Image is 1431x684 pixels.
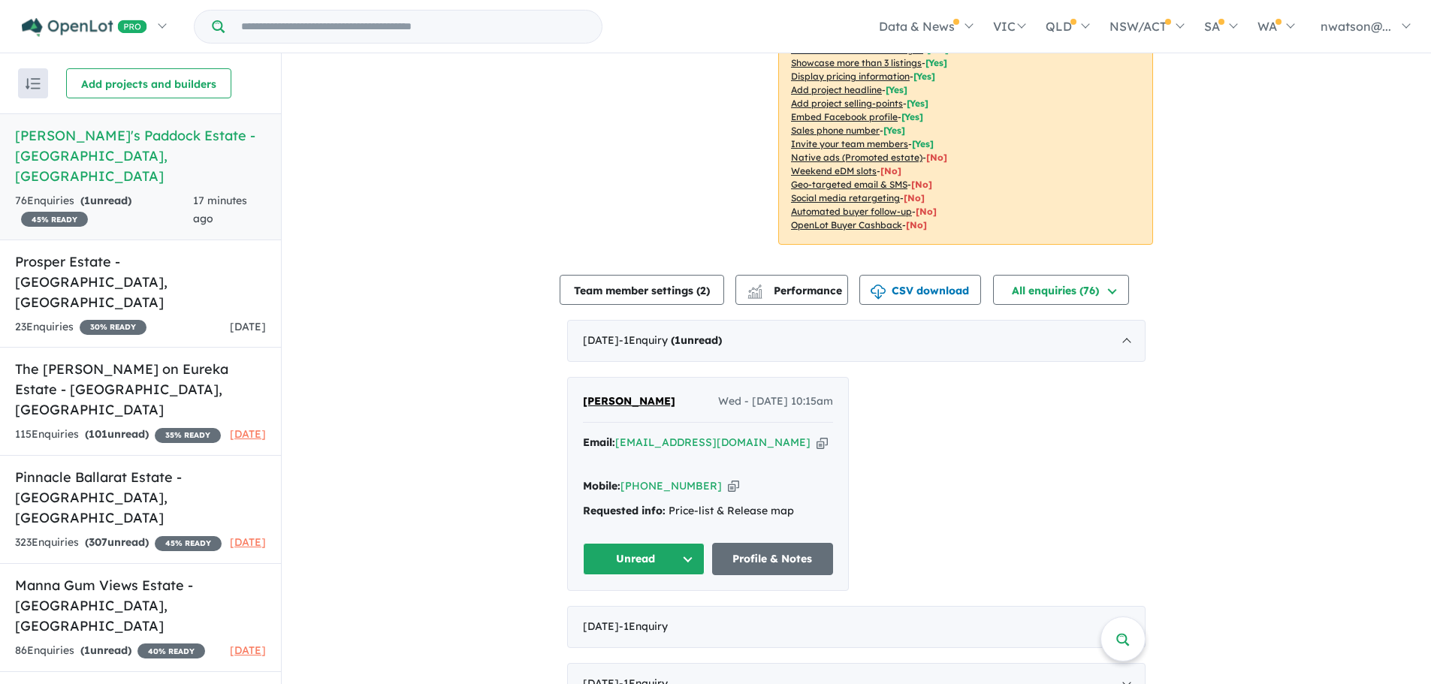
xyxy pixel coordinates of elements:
[817,435,828,450] button: Copy
[66,68,231,98] button: Add projects and builders
[567,320,1146,362] div: [DATE]
[926,152,947,163] span: [No]
[15,467,266,528] h5: Pinnacle Ballarat Estate - [GEOGRAPHIC_DATA] , [GEOGRAPHIC_DATA]
[80,643,131,657] strong: ( unread)
[85,427,149,441] strong: ( unread)
[230,320,266,333] span: [DATE]
[89,427,107,441] span: 101
[728,478,739,494] button: Copy
[791,219,902,231] u: OpenLot Buyer Cashback
[560,275,724,305] button: Team member settings (2)
[750,284,842,297] span: Performance
[791,179,907,190] u: Geo-targeted email & SMS
[880,165,901,176] span: [No]
[230,643,266,657] span: [DATE]
[620,479,722,493] a: [PHONE_NUMBER]
[993,275,1129,305] button: All enquiries (76)
[791,206,912,217] u: Automated buyer follow-up
[712,543,834,575] a: Profile & Notes
[913,71,935,82] span: [ Yes ]
[26,78,41,89] img: sort.svg
[718,393,833,411] span: Wed - [DATE] 10:15am
[791,192,900,203] u: Social media retargeting
[583,394,675,408] span: [PERSON_NAME]
[791,125,880,136] u: Sales phone number
[791,71,910,82] u: Display pricing information
[85,535,149,549] strong: ( unread)
[791,165,877,176] u: Weekend eDM slots
[228,11,599,43] input: Try estate name, suburb, builder or developer
[583,502,833,520] div: Price-list & Release map
[84,194,90,207] span: 1
[791,111,898,122] u: Embed Facebook profile
[735,275,848,305] button: Performance
[89,535,107,549] span: 307
[84,643,90,657] span: 1
[15,318,146,336] div: 23 Enquir ies
[583,504,666,517] strong: Requested info:
[15,642,205,660] div: 86 Enquir ies
[583,543,705,575] button: Unread
[747,289,762,299] img: bar-chart.svg
[15,575,266,636] h5: Manna Gum Views Estate - [GEOGRAPHIC_DATA] , [GEOGRAPHIC_DATA]
[925,57,947,68] span: [ Yes ]
[883,125,905,136] span: [ Yes ]
[907,98,928,109] span: [ Yes ]
[22,18,147,37] img: Openlot PRO Logo White
[15,125,266,186] h5: [PERSON_NAME]'s Paddock Estate - [GEOGRAPHIC_DATA] , [GEOGRAPHIC_DATA]
[21,212,88,227] span: 45 % READY
[567,606,1146,648] div: [DATE]
[791,84,882,95] u: Add project headline
[904,192,925,203] span: [No]
[80,320,146,335] span: 30 % READY
[15,534,222,552] div: 323 Enquir ies
[230,535,266,549] span: [DATE]
[583,393,675,411] a: [PERSON_NAME]
[619,619,668,633] span: - 1 Enquir y
[155,428,221,443] span: 35 % READY
[916,206,937,217] span: [No]
[1321,19,1391,34] span: nwatson@...
[675,333,681,347] span: 1
[671,333,722,347] strong: ( unread)
[155,536,222,551] span: 45 % READY
[619,333,722,347] span: - 1 Enquir y
[80,194,131,207] strong: ( unread)
[791,57,922,68] u: Showcase more than 3 listings
[583,479,620,493] strong: Mobile:
[906,219,927,231] span: [No]
[912,138,934,149] span: [ Yes ]
[230,427,266,441] span: [DATE]
[791,98,903,109] u: Add project selling-points
[193,194,247,225] span: 17 minutes ago
[871,285,886,300] img: download icon
[911,179,932,190] span: [No]
[137,643,205,658] span: 40 % READY
[886,84,907,95] span: [ Yes ]
[859,275,981,305] button: CSV download
[615,435,811,449] a: [EMAIL_ADDRESS][DOMAIN_NAME]
[15,252,266,312] h5: Prosper Estate - [GEOGRAPHIC_DATA] , [GEOGRAPHIC_DATA]
[748,285,762,293] img: line-chart.svg
[901,111,923,122] span: [ Yes ]
[700,284,706,297] span: 2
[15,426,221,444] div: 115 Enquir ies
[583,435,615,449] strong: Email:
[15,359,266,420] h5: The [PERSON_NAME] on Eureka Estate - [GEOGRAPHIC_DATA] , [GEOGRAPHIC_DATA]
[778,3,1153,245] p: Your project is only comparing to other top-performing projects in your area: - - - - - - - - - -...
[15,192,193,228] div: 76 Enquir ies
[791,152,922,163] u: Native ads (Promoted estate)
[791,138,908,149] u: Invite your team members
